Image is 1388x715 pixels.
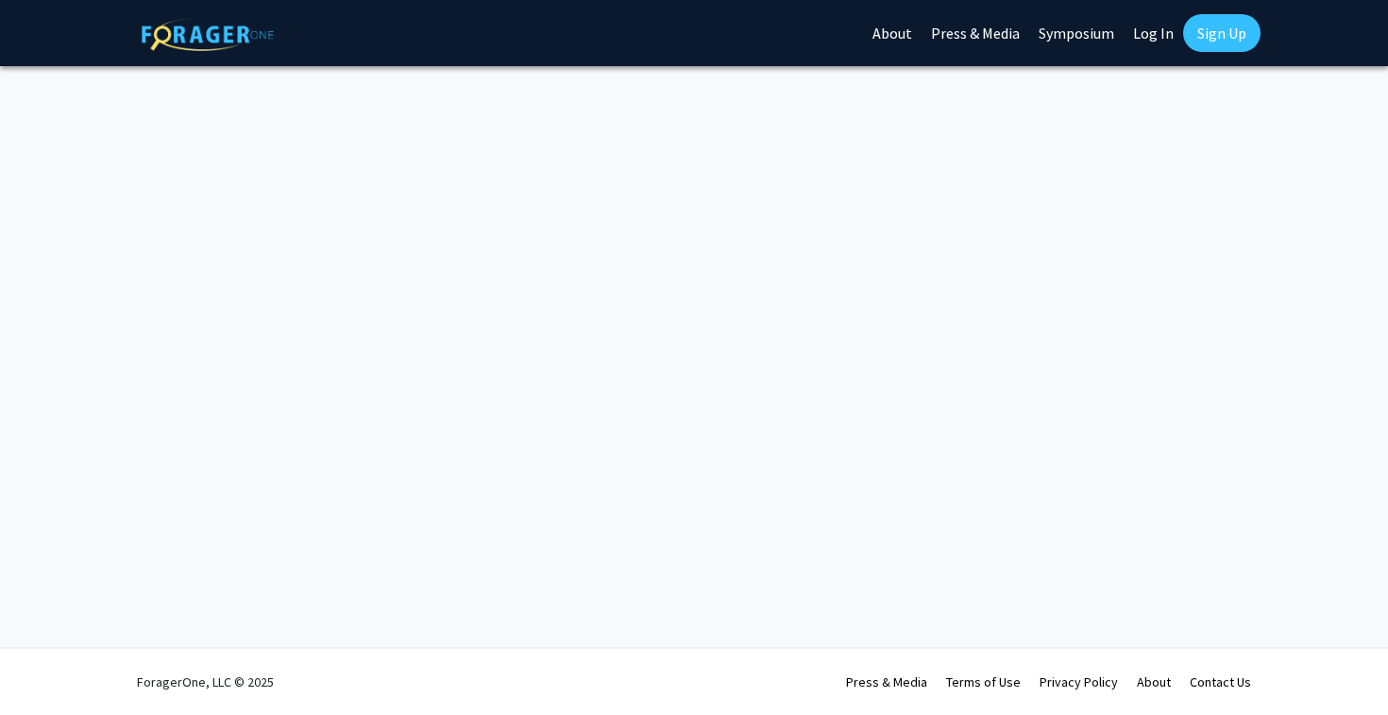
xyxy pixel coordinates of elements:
a: Contact Us [1190,673,1251,690]
a: Press & Media [846,673,927,690]
a: About [1137,673,1171,690]
a: Sign Up [1183,14,1261,52]
div: ForagerOne, LLC © 2025 [137,649,274,715]
a: Terms of Use [946,673,1021,690]
img: ForagerOne Logo [142,18,274,51]
a: Privacy Policy [1040,673,1118,690]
